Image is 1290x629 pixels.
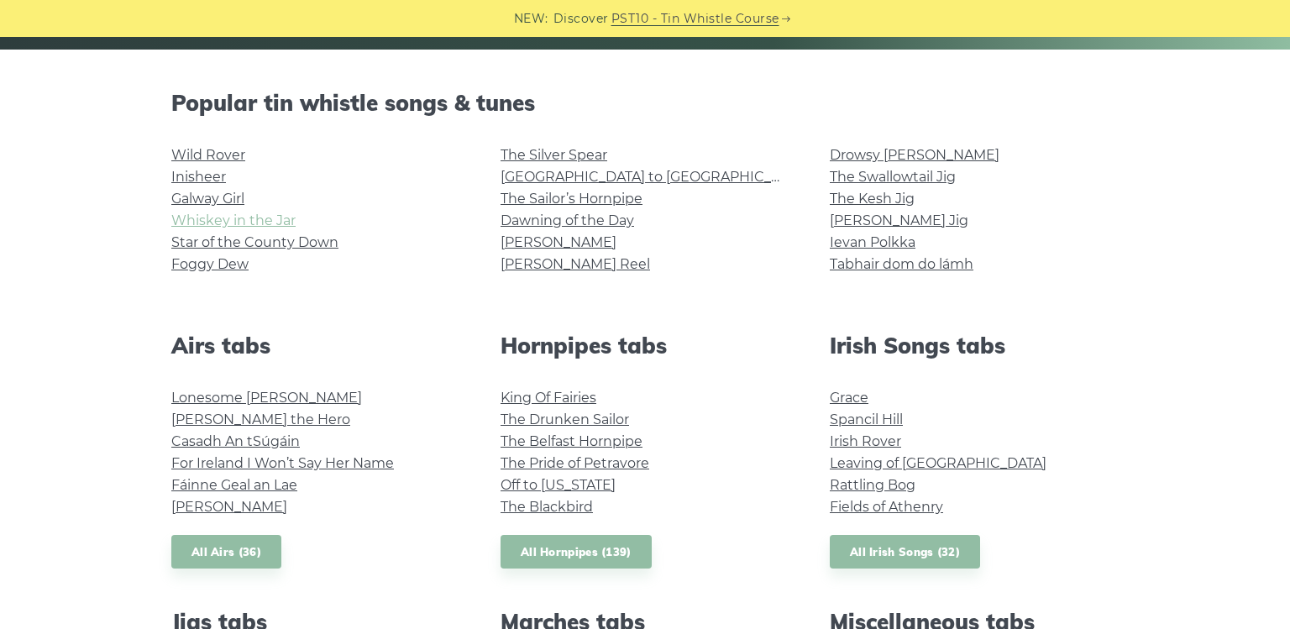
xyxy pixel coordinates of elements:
a: [PERSON_NAME] Reel [501,256,650,272]
h2: Airs tabs [171,333,460,359]
a: The Kesh Jig [830,191,915,207]
a: Tabhair dom do lámh [830,256,973,272]
a: Spancil Hill [830,411,903,427]
a: The Sailor’s Hornpipe [501,191,642,207]
a: [PERSON_NAME] the Hero [171,411,350,427]
a: Whiskey in the Jar [171,212,296,228]
a: [PERSON_NAME] [171,499,287,515]
a: Leaving of [GEOGRAPHIC_DATA] [830,455,1046,471]
a: Dawning of the Day [501,212,634,228]
a: The Belfast Hornpipe [501,433,642,449]
a: For Ireland I Won’t Say Her Name [171,455,394,471]
a: Grace [830,390,868,406]
a: Fáinne Geal an Lae [171,477,297,493]
a: Wild Rover [171,147,245,163]
a: Galway Girl [171,191,244,207]
span: NEW: [514,9,548,29]
h2: Hornpipes tabs [501,333,789,359]
h2: Irish Songs tabs [830,333,1119,359]
a: King Of Fairies [501,390,596,406]
a: All Airs (36) [171,535,281,569]
a: Lonesome [PERSON_NAME] [171,390,362,406]
a: [PERSON_NAME] Jig [830,212,968,228]
a: Fields of Athenry [830,499,943,515]
a: Foggy Dew [171,256,249,272]
a: Drowsy [PERSON_NAME] [830,147,999,163]
a: All Irish Songs (32) [830,535,980,569]
a: The Silver Spear [501,147,607,163]
a: The Drunken Sailor [501,411,629,427]
h2: Popular tin whistle songs & tunes [171,90,1119,116]
a: Star of the County Down [171,234,338,250]
a: [GEOGRAPHIC_DATA] to [GEOGRAPHIC_DATA] [501,169,810,185]
a: Irish Rover [830,433,901,449]
a: PST10 - Tin Whistle Course [611,9,779,29]
a: The Pride of Petravore [501,455,649,471]
span: Discover [553,9,609,29]
a: All Hornpipes (139) [501,535,652,569]
a: The Swallowtail Jig [830,169,956,185]
a: Ievan Polkka [830,234,915,250]
a: Casadh An tSúgáin [171,433,300,449]
a: Rattling Bog [830,477,915,493]
a: Inisheer [171,169,226,185]
a: Off to [US_STATE] [501,477,616,493]
a: The Blackbird [501,499,593,515]
a: [PERSON_NAME] [501,234,616,250]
